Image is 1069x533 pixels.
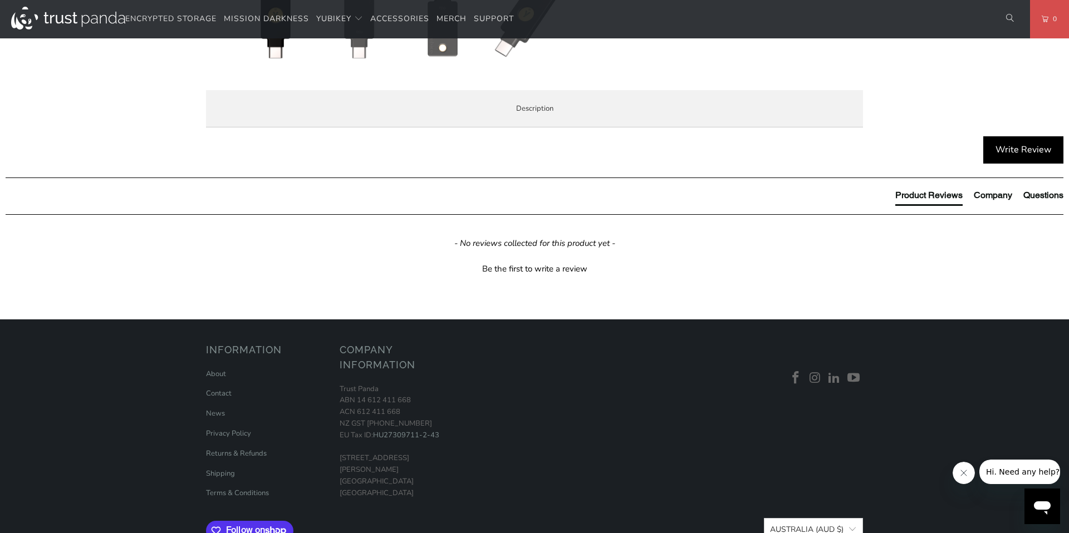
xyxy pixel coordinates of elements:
div: Write Review [983,136,1063,164]
a: Trust Panda Australia on LinkedIn [826,371,843,386]
iframe: Close message [953,462,975,484]
a: Returns & Refunds [206,448,267,458]
a: Trust Panda Australia on Instagram [807,371,823,386]
a: Accessories [370,6,429,32]
span: Accessories [370,13,429,24]
iframe: Message from company [979,460,1060,484]
a: Merch [437,6,467,32]
div: Be the first to write a review [6,260,1063,275]
p: Trust Panda ABN 14 612 411 668 ACN 612 411 668 NZ GST [PHONE_NUMBER] EU Tax ID: [STREET_ADDRESS][... [340,383,462,499]
nav: Translation missing: en.navigation.header.main_nav [125,6,514,32]
em: - No reviews collected for this product yet - [454,238,615,249]
a: Shipping [206,468,235,478]
a: Trust Panda Australia on Facebook [787,371,804,386]
a: Mission Darkness [224,6,309,32]
div: Be the first to write a review [482,263,587,275]
div: Questions [1023,189,1063,201]
span: Encrypted Storage [125,13,217,24]
a: Encrypted Storage [125,6,217,32]
a: HU27309711-2-43 [373,430,439,440]
a: News [206,408,225,418]
span: 0 [1048,13,1057,25]
a: Privacy Policy [206,428,251,438]
a: Support [474,6,514,32]
div: Product Reviews [895,189,963,201]
a: Trust Panda Australia on YouTube [845,371,862,386]
summary: YubiKey [316,6,363,32]
a: About [206,369,226,379]
iframe: Button to launch messaging window [1024,488,1060,524]
span: Mission Darkness [224,13,309,24]
img: Trust Panda Australia [11,7,125,29]
div: Reviews Tabs [895,189,1063,211]
label: Description [206,90,863,127]
span: Support [474,13,514,24]
span: YubiKey [316,13,351,24]
a: Terms & Conditions [206,488,269,498]
a: Contact [206,388,232,398]
div: Company [974,189,1012,201]
span: Merch [437,13,467,24]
